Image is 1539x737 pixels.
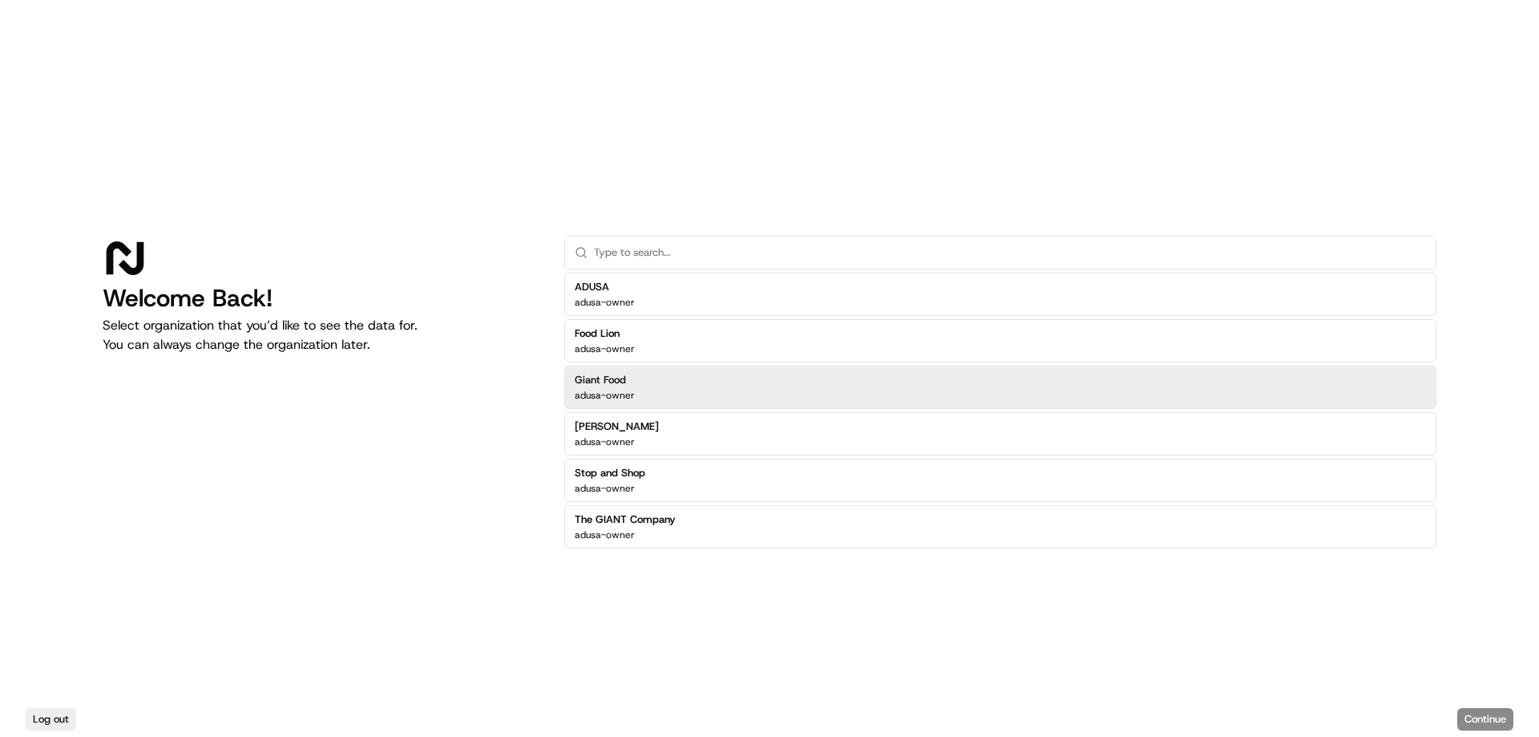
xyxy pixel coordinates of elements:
h2: [PERSON_NAME] [575,419,659,434]
h2: Food Lion [575,326,635,341]
h2: Giant Food [575,373,635,387]
h2: The GIANT Company [575,512,676,527]
button: Log out [26,708,76,731]
p: adusa-owner [575,342,635,355]
p: adusa-owner [575,435,635,448]
input: Type to search... [594,237,1426,269]
p: Select organization that you’d like to see the data for. You can always change the organization l... [103,316,539,354]
div: Suggestions [564,269,1436,552]
p: adusa-owner [575,528,635,541]
p: adusa-owner [575,296,635,309]
h1: Welcome Back! [103,284,539,313]
h2: Stop and Shop [575,466,645,480]
p: adusa-owner [575,389,635,402]
p: adusa-owner [575,482,635,495]
h2: ADUSA [575,280,635,294]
